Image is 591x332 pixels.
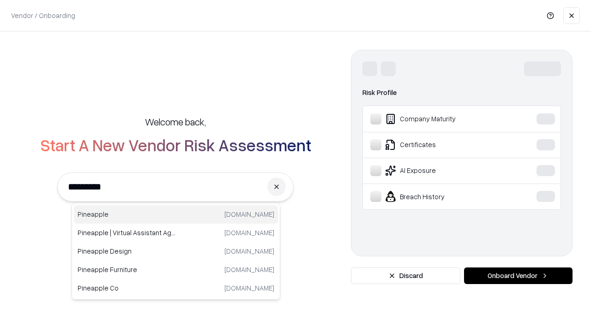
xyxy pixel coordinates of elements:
[370,113,508,125] div: Company Maturity
[78,228,176,237] p: Pineapple | Virtual Assistant Agency
[72,203,280,300] div: Suggestions
[370,191,508,202] div: Breach History
[351,267,460,284] button: Discard
[224,265,274,274] p: [DOMAIN_NAME]
[224,228,274,237] p: [DOMAIN_NAME]
[224,246,274,256] p: [DOMAIN_NAME]
[370,139,508,150] div: Certificates
[370,165,508,176] div: AI Exposure
[145,115,206,128] h5: Welcome back,
[11,11,75,20] p: Vendor / Onboarding
[78,209,176,219] p: Pineapple
[78,283,176,293] p: Pineapple Co
[464,267,573,284] button: Onboard Vendor
[78,246,176,256] p: Pineapple Design
[224,209,274,219] p: [DOMAIN_NAME]
[78,265,176,274] p: Pineapple Furniture
[362,87,561,98] div: Risk Profile
[40,136,311,154] h2: Start A New Vendor Risk Assessment
[224,283,274,293] p: [DOMAIN_NAME]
